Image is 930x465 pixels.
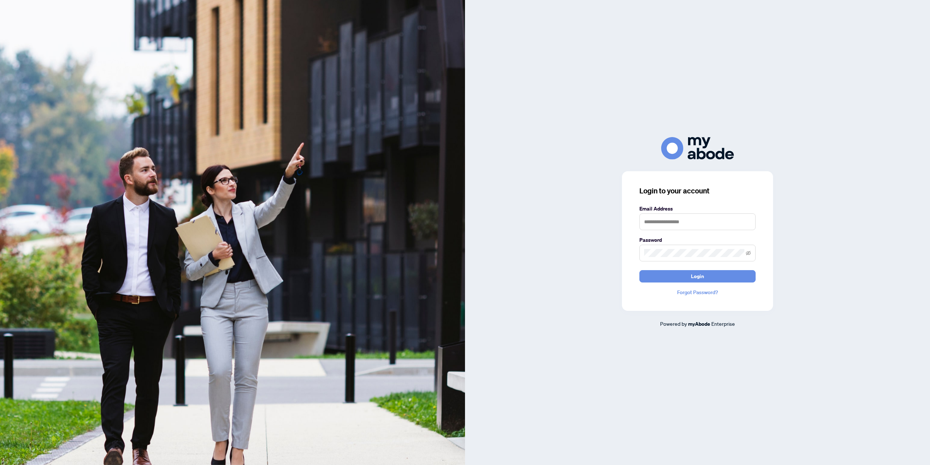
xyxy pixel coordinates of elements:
[639,288,756,296] a: Forgot Password?
[691,270,704,282] span: Login
[639,205,756,213] label: Email Address
[661,137,734,159] img: ma-logo
[639,236,756,244] label: Password
[746,250,751,256] span: eye-invisible
[639,186,756,196] h3: Login to your account
[639,270,756,282] button: Login
[688,320,710,328] a: myAbode
[711,320,735,327] span: Enterprise
[660,320,687,327] span: Powered by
